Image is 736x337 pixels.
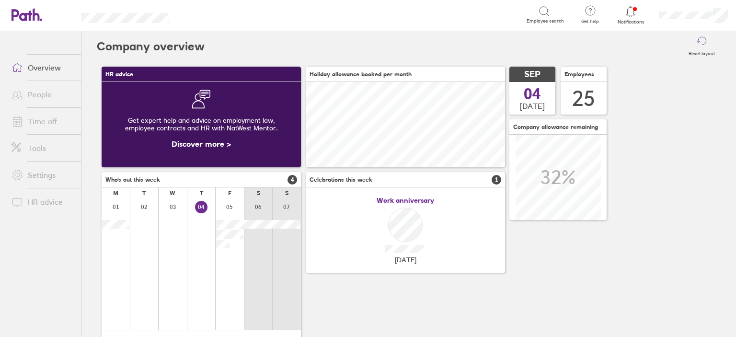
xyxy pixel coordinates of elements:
[195,10,219,19] div: Search
[310,71,412,78] span: Holiday allowance booked per month
[683,48,721,57] label: Reset layout
[4,139,81,158] a: Tools
[615,19,646,25] span: Notifications
[172,139,231,149] a: Discover more >
[200,190,203,197] div: T
[4,165,81,185] a: Settings
[97,31,205,62] h2: Company overview
[257,190,260,197] div: S
[4,112,81,131] a: Time off
[492,175,501,185] span: 1
[572,86,595,111] div: 25
[513,124,598,130] span: Company allowance remaining
[683,31,721,62] button: Reset layout
[4,85,81,104] a: People
[109,109,293,139] div: Get expert help and advice on employment law, employee contracts and HR with NatWest Mentor.
[228,190,231,197] div: F
[170,190,175,197] div: W
[142,190,146,197] div: T
[520,102,545,110] span: [DATE]
[113,190,118,197] div: M
[524,86,541,102] span: 04
[105,71,133,78] span: HR advice
[287,175,297,185] span: 4
[615,5,646,25] a: Notifications
[564,71,594,78] span: Employees
[395,256,416,264] span: [DATE]
[285,190,288,197] div: S
[105,176,160,183] span: Who's out this week
[524,70,540,80] span: SEP
[4,192,81,211] a: HR advice
[310,176,372,183] span: Celebrations this week
[4,58,81,77] a: Overview
[575,19,606,24] span: Get help
[527,18,564,24] span: Employee search
[377,197,434,204] span: Work anniversary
